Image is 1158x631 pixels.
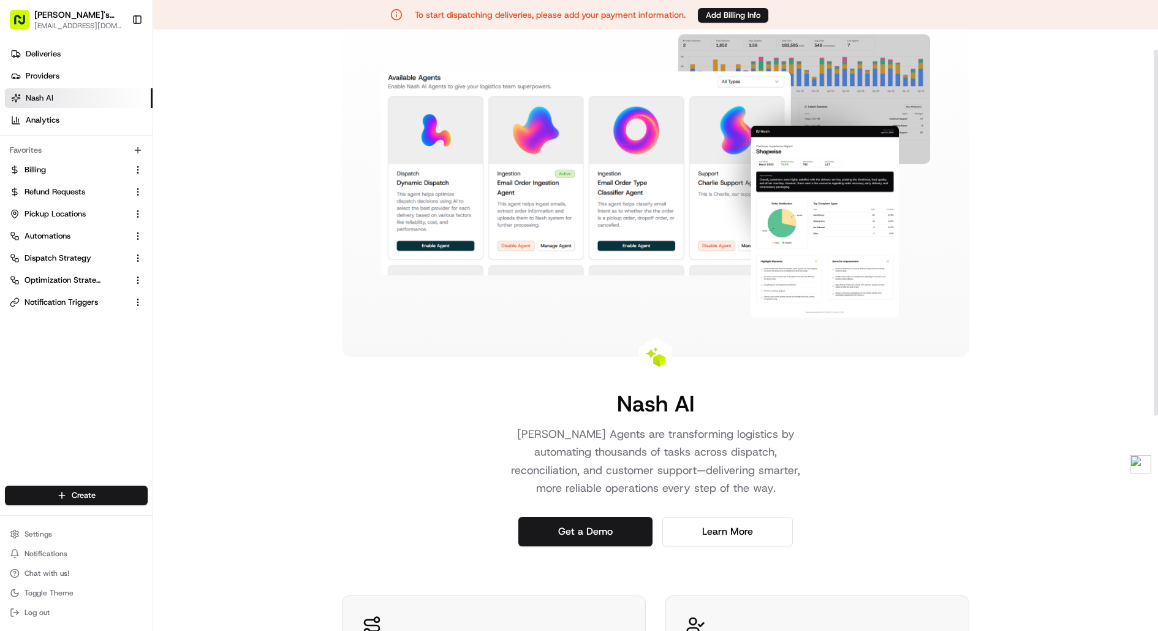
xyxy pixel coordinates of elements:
a: Analytics [5,110,153,130]
button: Add Billing Info [698,8,768,23]
span: Providers [26,71,59,82]
span: Create [72,490,96,501]
span: Deliveries [26,48,61,59]
img: 1736555255976-a54dd68f-1ca7-489b-9aae-adbdc363a1c4 [12,117,34,139]
span: Dispatch Strategy [25,253,91,264]
button: Billing [5,160,148,180]
div: We're available if you need us! [42,129,155,139]
a: Deliveries [5,44,153,64]
span: Analytics [26,115,59,126]
p: Welcome 👋 [12,48,223,68]
span: Nash AI [26,93,53,104]
div: Favorites [5,140,148,160]
input: Clear [32,78,202,91]
span: Refund Requests [25,186,85,197]
button: Pickup Locations [5,204,148,224]
a: Refund Requests [10,186,128,197]
span: Pylon [122,207,148,216]
button: Toggle Theme [5,584,148,602]
button: Notifications [5,545,148,562]
button: Refund Requests [5,182,148,202]
img: Nash AI Dashboard [381,34,930,318]
span: Settings [25,529,52,539]
span: API Documentation [116,177,197,189]
a: Pickup Locations [10,208,128,220]
button: Create [5,486,148,505]
span: Knowledge Base [25,177,94,189]
span: Pickup Locations [25,208,86,220]
button: [PERSON_NAME]'s Restaurant [34,9,122,21]
span: Billing [25,164,46,175]
button: Start new chat [208,120,223,135]
p: [PERSON_NAME] Agents are transforming logistics by automating thousands of tasks across dispatch,... [499,426,812,497]
button: Dispatch Strategy [5,248,148,268]
a: 💻API Documentation [99,172,202,194]
div: 📗 [12,178,22,188]
h1: Nash AI [617,391,694,416]
a: Optimization Strategy [10,275,128,286]
a: Dispatch Strategy [10,253,128,264]
a: Automations [10,231,128,242]
p: To start dispatching deliveries, please add your payment information. [415,9,686,21]
button: Automations [5,226,148,246]
a: Powered byPylon [86,207,148,216]
a: Learn More [662,517,793,546]
span: Toggle Theme [25,588,74,598]
a: Notification Triggers [10,297,128,308]
img: Nash AI Logo [646,347,665,367]
a: Billing [10,164,128,175]
div: 💻 [104,178,113,188]
button: Log out [5,604,148,621]
button: Optimization Strategy [5,270,148,290]
button: Chat with us! [5,565,148,582]
img: Nash [12,12,37,36]
a: Add Billing Info [698,7,768,23]
span: Log out [25,608,50,618]
a: Get a Demo [518,517,653,546]
a: Providers [5,66,153,86]
span: Chat with us! [25,568,69,578]
button: Notification Triggers [5,293,148,312]
button: Settings [5,526,148,543]
button: [EMAIL_ADDRESS][DOMAIN_NAME] [34,21,122,31]
button: [PERSON_NAME]'s Restaurant[EMAIL_ADDRESS][DOMAIN_NAME] [5,5,127,34]
img: logoController.png [1130,455,1151,473]
span: Notifications [25,549,67,559]
span: Optimization Strategy [25,275,102,286]
a: 📗Knowledge Base [7,172,99,194]
a: Nash AI [5,88,153,108]
span: Notification Triggers [25,297,98,308]
div: Start new chat [42,117,201,129]
span: Automations [25,231,70,242]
